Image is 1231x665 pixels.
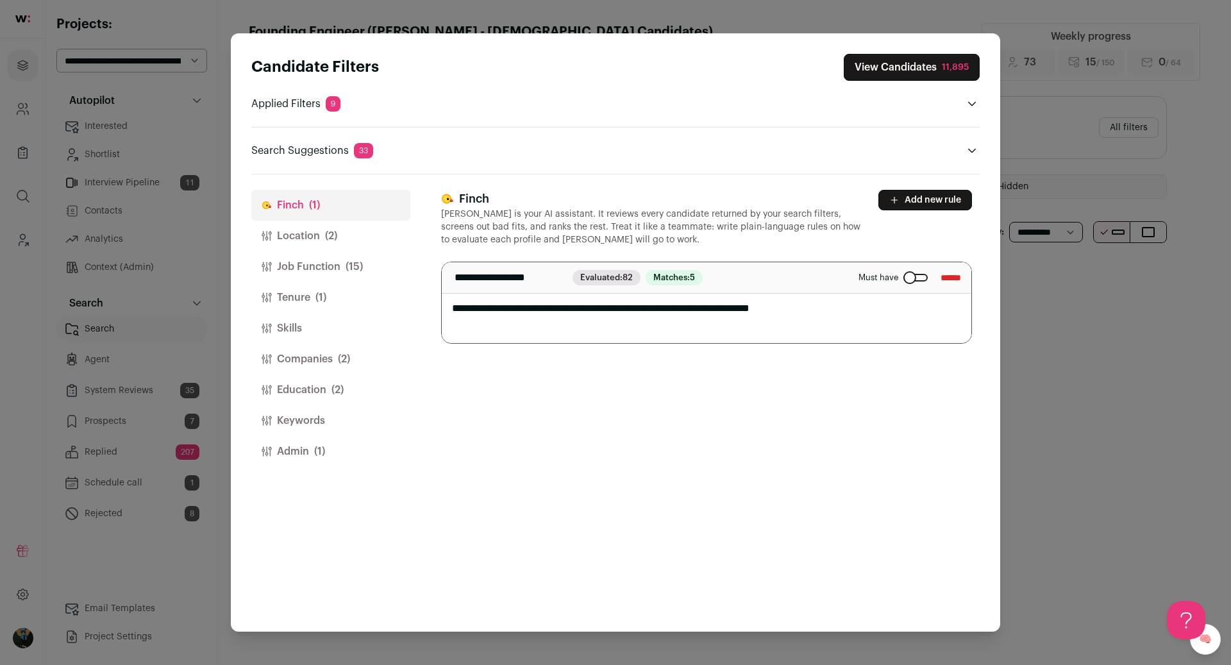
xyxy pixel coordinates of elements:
span: Must have [858,273,898,283]
span: 82 [623,273,633,282]
button: Tenure(1) [251,282,410,313]
span: 9 [326,96,340,112]
button: Open applied filters [964,96,980,112]
button: Finch(1) [251,190,410,221]
button: Add new rule [878,190,972,210]
span: (15) [346,259,363,274]
button: Keywords [251,405,410,436]
span: (1) [315,290,326,305]
span: (2) [331,382,344,398]
button: Close search preferences [844,54,980,81]
button: Skills [251,313,410,344]
button: Location(2) [251,221,410,251]
button: Education(2) [251,375,410,405]
p: Search Suggestions [251,143,373,158]
button: Job Function(15) [251,251,410,282]
span: (1) [309,198,320,213]
button: Admin(1) [251,436,410,467]
h3: Finch [441,190,863,208]
button: Companies(2) [251,344,410,375]
p: [PERSON_NAME] is your AI assistant. It reviews every candidate returned by your search filters, s... [441,208,863,246]
strong: Candidate Filters [251,60,379,75]
span: Evaluated: [573,270,641,285]
a: 🧠 [1190,624,1221,655]
span: (2) [338,351,350,367]
span: Matches: [646,270,703,285]
span: (1) [314,444,325,459]
span: 33 [354,143,373,158]
iframe: Help Scout Beacon - Open [1167,601,1205,639]
div: 11,895 [942,61,969,74]
span: 5 [690,273,695,282]
p: Applied Filters [251,96,340,112]
span: (2) [325,228,337,244]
